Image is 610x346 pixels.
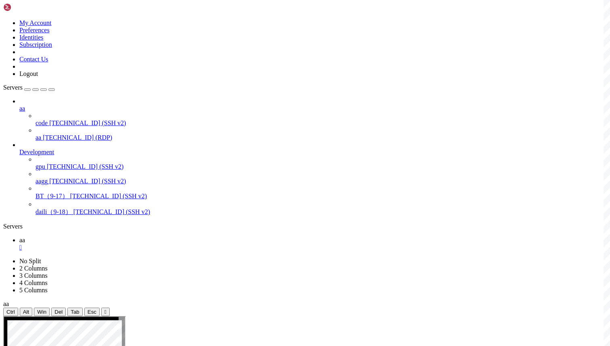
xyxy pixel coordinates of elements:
li: Development [19,141,607,216]
a: 2 Columns [19,265,48,272]
span: [TECHNICAL_ID] (SSH v2) [47,163,123,170]
a: aa [19,105,607,112]
a: 3 Columns [19,272,48,279]
li: gpu [TECHNICAL_ID] (SSH v2) [36,156,607,170]
a: Servers [3,84,55,91]
button: Win [34,308,50,316]
button: Del [51,308,66,316]
li: aa [19,98,607,141]
a: 4 Columns [19,279,48,286]
button:  [101,308,110,316]
a: aa [TECHNICAL_ID] (RDP) [36,134,607,141]
span: Development [19,149,54,155]
span: [TECHNICAL_ID] (RDP) [43,134,112,141]
a: Preferences [19,27,50,34]
a: 5 Columns [19,287,48,294]
a: Contact Us [19,56,48,63]
span: Alt [23,309,29,315]
a: My Account [19,19,52,26]
a: code [TECHNICAL_ID] (SSH v2) [36,120,607,127]
span: aa [3,300,9,307]
span: gpu [36,163,45,170]
span: Tab [71,309,79,315]
span: Servers [3,84,23,91]
span: aa [19,237,25,243]
a: Subscription [19,41,52,48]
a: Identities [19,34,44,41]
button: Alt [20,308,33,316]
li: BT（9-17） [TECHNICAL_ID] (SSH v2) [36,185,607,201]
li: aa [TECHNICAL_ID] (RDP) [36,127,607,141]
span: aagg [36,178,48,185]
a: aa [19,237,607,251]
span: aa [36,134,41,141]
button: Tab [67,308,83,316]
span: [TECHNICAL_ID] (SSH v2) [73,208,150,215]
button: Esc [84,308,100,316]
a: Development [19,149,607,156]
a: No Split [19,258,41,264]
li: code [TECHNICAL_ID] (SSH v2) [36,112,607,127]
div:  [104,309,107,315]
a:  [19,244,607,251]
a: Logout [19,70,38,77]
a: aagg [TECHNICAL_ID] (SSH v2) [36,178,607,185]
a: daili（9-18） [TECHNICAL_ID] (SSH v2) [36,208,607,216]
a: gpu [TECHNICAL_ID] (SSH v2) [36,163,607,170]
span: code [36,120,48,126]
span: Win [37,309,46,315]
span: Esc [88,309,96,315]
span: [TECHNICAL_ID] (SSH v2) [70,193,147,199]
span: Del [54,309,63,315]
span: [TECHNICAL_ID] (SSH v2) [49,178,126,185]
a: BT（9-17） [TECHNICAL_ID] (SSH v2) [36,192,607,201]
span: Ctrl [6,309,15,315]
img: Shellngn [3,3,50,11]
span: aa [19,105,25,112]
li: aagg [TECHNICAL_ID] (SSH v2) [36,170,607,185]
div: Servers [3,223,607,230]
span: daili（9-18） [36,208,72,215]
li: daili（9-18） [TECHNICAL_ID] (SSH v2) [36,201,607,216]
span: BT（9-17） [36,193,69,199]
span: [TECHNICAL_ID] (SSH v2) [49,120,126,126]
button: Ctrl [3,308,18,316]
